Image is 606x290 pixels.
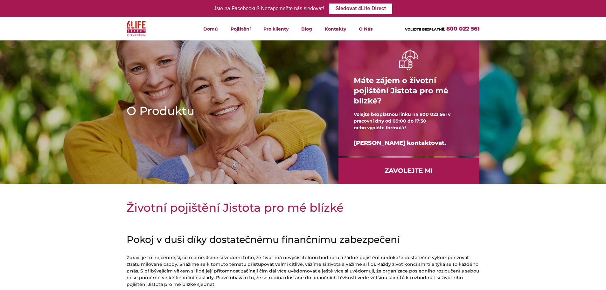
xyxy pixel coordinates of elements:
p: Zdraví je to nejcennější, co máme. Jsme si vědomi toho, že život má nevyčíslitelnou hodnotu a žád... [127,254,480,288]
a: Blog [295,17,318,40]
div: [PERSON_NAME] kontaktovat. [354,131,464,155]
span: Volejte bezplatnou linku na 800 022 561 v pracovní dny od 09:00 do 17:30 nebo vyplňte formulář [354,111,450,131]
a: ZAVOLEJTE MI [338,158,479,184]
a: 800 022 561 [446,25,480,32]
a: Kontakty [318,17,352,40]
h4: Máte zájem o životní pojištění Jistota pro mé blízké? [354,70,464,111]
div: Jste na Facebooku? Nezapomeňte nás sledovat! [214,4,324,13]
span: VOLEJTE BEZPLATNĚ: [405,27,445,32]
h1: Životní pojištění Jistota pro mé blízké [127,200,480,216]
a: Sledovat 4Life Direct [329,4,392,14]
img: 4Life Direct Česká republika logo [127,20,146,38]
a: Domů [197,17,224,40]
h2: Pokoj v duši díky dostatečnému finančnímu zabezpečení [127,234,480,245]
h1: O Produktu [127,103,318,119]
img: ruka držící deštník bilá ikona [399,49,418,70]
